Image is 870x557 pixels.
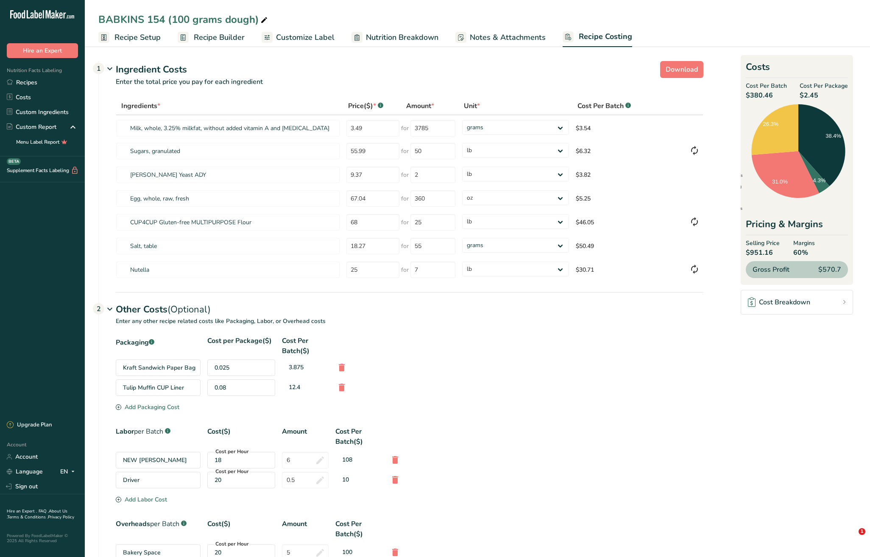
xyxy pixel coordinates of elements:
[793,248,815,258] span: 60%
[215,468,249,475] label: Cost per Hour
[167,303,211,316] span: (Optional)
[660,61,703,78] button: Download
[572,234,686,258] td: $50.49
[116,63,703,77] div: Ingredient Costs
[348,101,383,111] div: Price($)
[746,81,787,90] span: Cost Per Batch
[746,248,780,258] span: $951.16
[7,123,56,131] div: Custom Report
[401,265,409,274] span: for
[7,533,78,543] div: Powered By FoodLabelMaker © 2025 All Rights Reserved
[282,519,329,539] div: Amount
[99,77,703,97] p: Enter the total price you pay for each ingredient
[572,187,686,210] td: $5.25
[800,81,848,90] span: Cost Per Package
[48,514,74,520] a: Privacy Policy
[746,90,787,100] span: $380.46
[60,467,78,477] div: EN
[282,426,329,447] div: Amount
[335,452,382,468] div: 108
[335,472,382,487] div: 10
[93,63,104,74] div: 1
[134,427,163,436] span: per Batch
[401,242,409,251] span: for
[401,124,409,133] span: for
[563,27,632,47] a: Recipe Costing
[116,292,703,317] div: Other Costs
[276,32,335,43] span: Customize Label
[818,265,841,275] span: $570.7
[572,115,686,139] td: $3.54
[7,43,78,58] button: Hire an Expert
[7,508,67,520] a: About Us .
[351,28,438,47] a: Nutrition Breakdown
[748,297,810,307] div: Cost Breakdown
[39,508,49,514] a: FAQ .
[666,64,698,75] span: Download
[178,28,245,47] a: Recipe Builder
[335,426,382,447] div: Cost Per Batch($)
[7,158,21,165] div: BETA
[746,239,780,248] span: Selling Price
[572,258,686,281] td: $30.71
[577,101,624,111] span: Cost Per Batch
[401,170,409,179] span: for
[116,472,201,488] div: Driver
[717,173,743,178] span: Ingredients
[116,359,201,376] div: Kraft Sandwich Paper Bag
[7,421,52,429] div: Upgrade Plan
[455,28,546,47] a: Notes & Attachments
[98,28,161,47] a: Recipe Setup
[401,147,409,156] span: for
[579,31,632,42] span: Recipe Costing
[262,28,335,47] a: Customize Label
[282,379,329,395] div: 12.4
[215,456,268,465] div: 18
[150,519,179,529] span: per Batch
[470,32,546,43] span: Notes & Attachments
[282,336,329,356] div: Cost Per Batch($)
[207,359,275,376] div: 0.025
[116,452,201,468] div: NEW [PERSON_NAME]
[741,290,853,315] a: Cost Breakdown
[116,379,201,396] div: Tulip Muffin CUP Liner
[7,514,48,520] a: Terms & Conditions .
[746,217,848,235] div: Pricing & Margins
[800,90,848,100] span: $2.45
[116,495,167,504] div: Add Labor Cost
[116,336,201,356] div: Packaging
[207,336,275,356] div: Cost per Package($)
[753,265,789,275] span: Gross Profit
[215,448,249,455] label: Cost per Hour
[406,101,434,111] span: Amount
[793,239,815,248] span: Margins
[116,403,179,412] div: Add Packaging Cost
[401,218,409,227] span: for
[98,12,269,27] div: BABKINS 154 (100 grams dough)
[114,32,161,43] span: Recipe Setup
[99,317,703,336] p: Enter any other recipe related costs like Packaging, Labor, or Overhead costs
[841,528,862,549] iframe: Intercom live chat
[335,519,382,539] div: Cost Per Batch($)
[93,303,104,315] div: 2
[116,519,201,539] div: Overheads
[215,476,268,485] div: 20
[572,163,686,187] td: $3.82
[401,194,409,203] span: for
[116,426,201,447] div: Labor
[572,210,686,234] td: $46.05
[215,548,268,557] div: 20
[207,379,275,396] div: 0.08
[207,426,275,447] div: Cost($)
[207,519,275,539] div: Cost($)
[464,101,480,111] span: Unit
[572,139,686,163] td: $6.32
[215,540,249,548] label: Cost per Hour
[282,359,329,375] div: 3.875
[121,101,160,111] span: Ingredients
[7,508,37,514] a: Hire an Expert .
[746,60,848,78] h2: Costs
[366,32,438,43] span: Nutrition Breakdown
[859,528,865,535] span: 1
[7,464,43,479] a: Language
